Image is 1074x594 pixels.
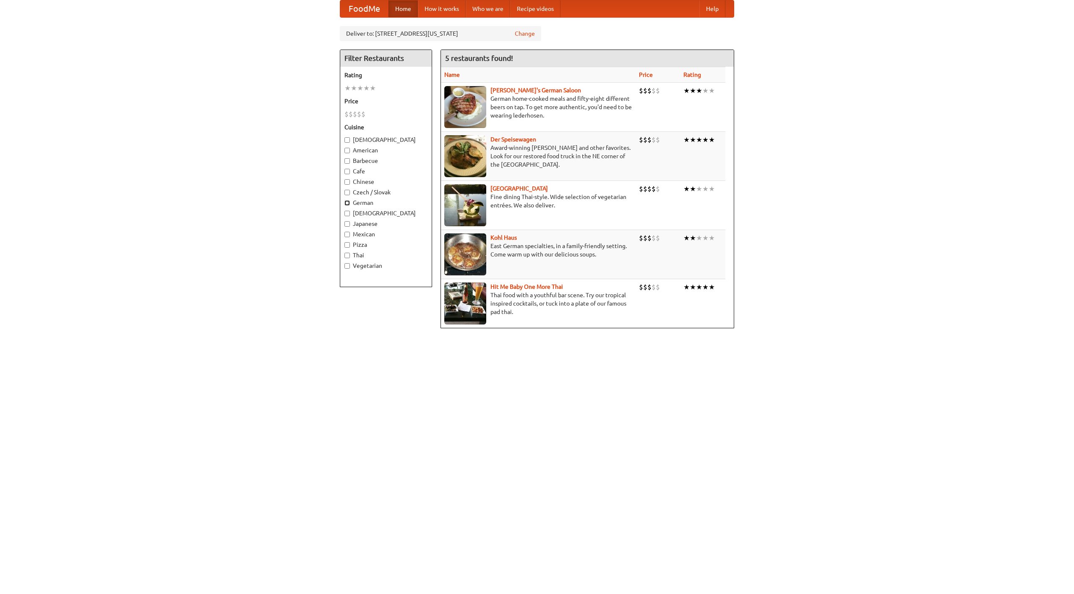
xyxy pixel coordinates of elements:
li: ★ [683,283,690,292]
label: Japanese [344,220,428,228]
li: ★ [344,84,351,93]
a: Rating [683,71,701,78]
a: How it works [418,0,466,17]
input: German [344,200,350,206]
div: Deliver to: [STREET_ADDRESS][US_STATE] [340,26,541,41]
label: Mexican [344,230,428,238]
label: Cafe [344,167,428,175]
li: ★ [696,283,702,292]
label: Chinese [344,178,428,186]
li: $ [647,184,652,194]
a: Price [639,71,653,78]
label: Barbecue [344,157,428,165]
label: Thai [344,251,428,259]
li: $ [656,283,660,292]
li: ★ [702,233,709,243]
p: German home-cooked meals and fifty-eight different beers on tap. To get more authentic, you'd nee... [444,94,632,120]
li: ★ [709,283,715,292]
li: ★ [709,233,715,243]
li: $ [652,233,656,243]
a: Home [388,0,418,17]
img: speisewagen.jpg [444,135,486,177]
li: ★ [690,233,696,243]
input: Pizza [344,242,350,248]
input: Mexican [344,232,350,237]
li: $ [639,233,643,243]
li: $ [639,283,643,292]
li: ★ [357,84,363,93]
li: $ [647,135,652,144]
li: ★ [709,135,715,144]
p: Fine dining Thai-style. Wide selection of vegetarian entrées. We also deliver. [444,193,632,209]
li: ★ [683,86,690,95]
li: ★ [696,233,702,243]
p: Award-winning [PERSON_NAME] and other favorites. Look for our restored food truck in the NE corne... [444,144,632,169]
li: $ [656,233,660,243]
li: $ [656,86,660,95]
li: ★ [696,135,702,144]
li: $ [643,233,647,243]
li: ★ [363,84,370,93]
li: ★ [709,86,715,95]
li: ★ [690,283,696,292]
li: $ [357,110,361,119]
li: $ [643,184,647,194]
h5: Rating [344,71,428,79]
a: Change [515,29,535,38]
a: Name [444,71,460,78]
li: ★ [690,86,696,95]
h4: Filter Restaurants [340,50,432,67]
input: [DEMOGRAPHIC_DATA] [344,137,350,143]
a: Hit Me Baby One More Thai [490,283,563,290]
li: $ [639,135,643,144]
li: $ [652,86,656,95]
label: Czech / Slovak [344,188,428,196]
li: $ [656,135,660,144]
li: $ [353,110,357,119]
li: $ [344,110,349,119]
label: Vegetarian [344,262,428,270]
li: ★ [690,184,696,194]
h5: Price [344,97,428,105]
a: Recipe videos [510,0,560,17]
li: ★ [702,283,709,292]
li: $ [647,283,652,292]
label: American [344,146,428,154]
h5: Cuisine [344,123,428,131]
li: ★ [683,233,690,243]
li: $ [639,86,643,95]
li: ★ [683,135,690,144]
p: Thai food with a youthful bar scene. Try our tropical inspired cocktails, or tuck into a plate of... [444,291,632,316]
a: Who we are [466,0,510,17]
li: $ [643,86,647,95]
a: Kohl Haus [490,234,517,241]
a: [GEOGRAPHIC_DATA] [490,185,548,192]
li: $ [652,135,656,144]
label: German [344,199,428,207]
input: Thai [344,253,350,258]
li: $ [652,283,656,292]
li: ★ [702,184,709,194]
input: Czech / Slovak [344,190,350,195]
label: [DEMOGRAPHIC_DATA] [344,136,428,144]
a: Der Speisewagen [490,136,536,143]
a: [PERSON_NAME]'s German Saloon [490,87,581,94]
input: Cafe [344,169,350,174]
p: East German specialties, in a family-friendly setting. Come warm up with our delicious soups. [444,242,632,259]
label: Pizza [344,241,428,249]
label: [DEMOGRAPHIC_DATA] [344,209,428,217]
li: ★ [370,84,376,93]
li: $ [639,184,643,194]
li: $ [647,86,652,95]
a: Help [699,0,725,17]
li: $ [656,184,660,194]
img: kohlhaus.jpg [444,233,486,275]
li: ★ [690,135,696,144]
li: ★ [683,184,690,194]
li: ★ [351,84,357,93]
input: American [344,148,350,153]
